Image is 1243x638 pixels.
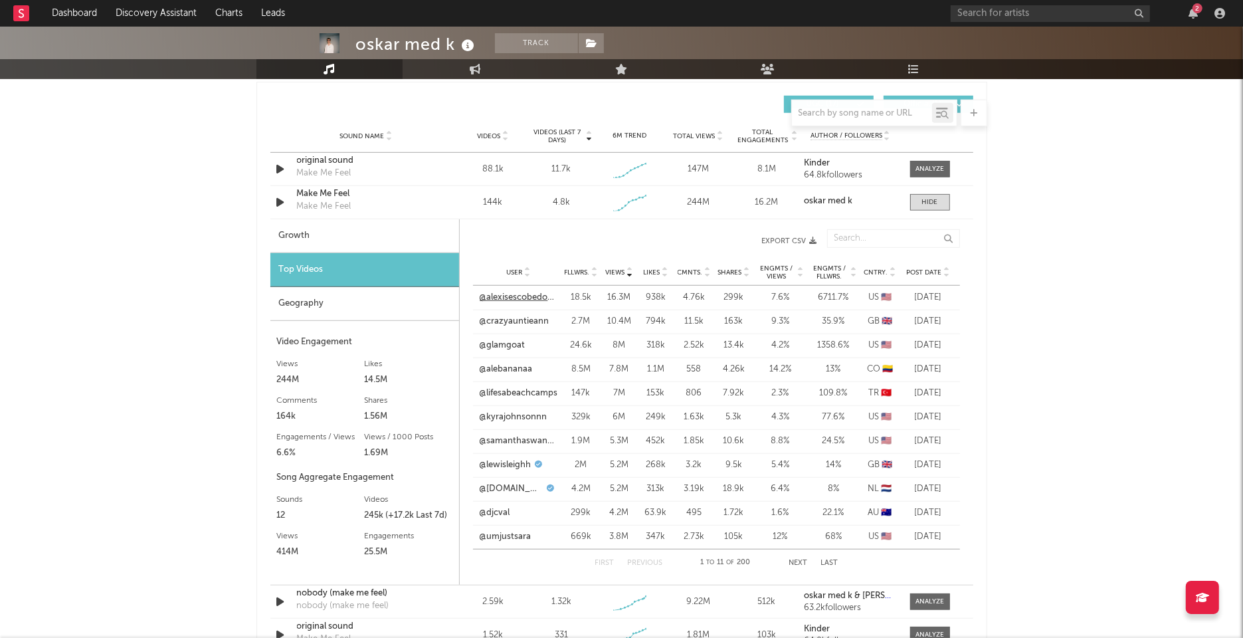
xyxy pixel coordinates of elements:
[565,291,598,304] div: 18.5k
[882,317,892,326] span: 🇬🇧
[757,506,804,520] div: 1.6 %
[365,429,452,445] div: Views / 1000 Posts
[678,482,711,496] div: 3.19k
[365,393,452,409] div: Shares
[882,365,893,373] span: 🇨🇴
[553,196,570,209] div: 4.8k
[881,389,892,397] span: 🇹🇷
[605,411,634,424] div: 6M
[495,33,578,53] button: Track
[486,237,817,245] button: Export CSV
[735,595,797,609] div: 512k
[277,445,365,461] div: 6.6%
[864,339,897,352] div: US
[605,435,634,448] div: 5.3M
[565,411,598,424] div: 329k
[365,508,452,524] div: 245k (+17.2k Last 7d)
[757,435,804,448] div: 8.8 %
[811,411,857,424] div: 77.6 %
[717,506,751,520] div: 1.72k
[565,363,598,376] div: 8.5M
[673,132,715,140] span: Total Views
[678,339,711,352] div: 2.52k
[881,437,892,445] span: 🇺🇸
[507,268,523,276] span: User
[644,268,660,276] span: Likes
[641,506,671,520] div: 63.9k
[757,291,804,304] div: 7.6 %
[864,435,897,448] div: US
[727,560,735,566] span: of
[811,291,857,304] div: 6711.7 %
[718,268,742,276] span: Shares
[277,372,365,388] div: 244M
[904,363,953,376] div: [DATE]
[804,159,896,168] a: Kinder
[678,291,711,304] div: 4.76k
[565,339,598,352] div: 24.6k
[864,363,897,376] div: CO
[277,429,365,445] div: Engagements / Views
[707,560,715,566] span: to
[605,482,634,496] div: 5.2M
[627,560,662,567] button: Previous
[804,591,896,601] a: oskar med k & [PERSON_NAME]
[270,287,459,321] div: Geography
[480,387,558,400] a: @lifesabeachcamps
[784,96,874,113] button: UGC(17)
[365,445,452,461] div: 1.69M
[757,265,796,280] span: Engmts / Views
[605,506,634,520] div: 4.2M
[804,625,896,634] a: Kinder
[904,387,953,400] div: [DATE]
[365,544,452,560] div: 25.5M
[678,387,711,400] div: 806
[904,411,953,424] div: [DATE]
[735,128,789,144] span: Total Engagements
[792,108,932,119] input: Search by song name or URL
[804,197,852,205] strong: oskar med k
[904,315,953,328] div: [DATE]
[951,5,1150,22] input: Search for artists
[717,291,751,304] div: 299k
[365,409,452,425] div: 1.56M
[277,334,452,350] div: Video Engagement
[565,315,598,328] div: 2.7M
[480,530,531,544] a: @umjustsara
[881,293,892,302] span: 🇺🇸
[462,196,524,209] div: 144k
[277,508,365,524] div: 12
[551,595,571,609] div: 1.32k
[480,339,526,352] a: @glamgoat
[811,482,857,496] div: 8 %
[717,315,751,328] div: 163k
[297,187,436,201] a: Make Me Feel
[811,339,857,352] div: 1358.6 %
[678,268,703,276] span: Cmnts.
[641,315,671,328] div: 794k
[667,163,729,176] div: 147M
[804,603,896,613] div: 63.2k followers
[804,159,830,167] strong: Kinder
[678,363,711,376] div: 558
[904,482,953,496] div: [DATE]
[270,253,459,287] div: Top Videos
[565,459,598,472] div: 2M
[480,435,558,448] a: @samanthaswanson1
[811,506,857,520] div: 22.1 %
[864,291,897,304] div: US
[1189,8,1198,19] button: 2
[297,620,436,633] a: original sound
[804,625,830,633] strong: Kinder
[757,530,804,544] div: 12 %
[297,587,436,600] div: nobody (make me feel)
[717,435,751,448] div: 10.6k
[811,387,857,400] div: 109.8 %
[462,163,524,176] div: 88.1k
[565,530,598,544] div: 669k
[605,315,634,328] div: 10.4M
[811,265,849,280] span: Engmts / Fllwrs.
[599,131,660,141] div: 6M Trend
[804,591,931,600] strong: oskar med k & [PERSON_NAME]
